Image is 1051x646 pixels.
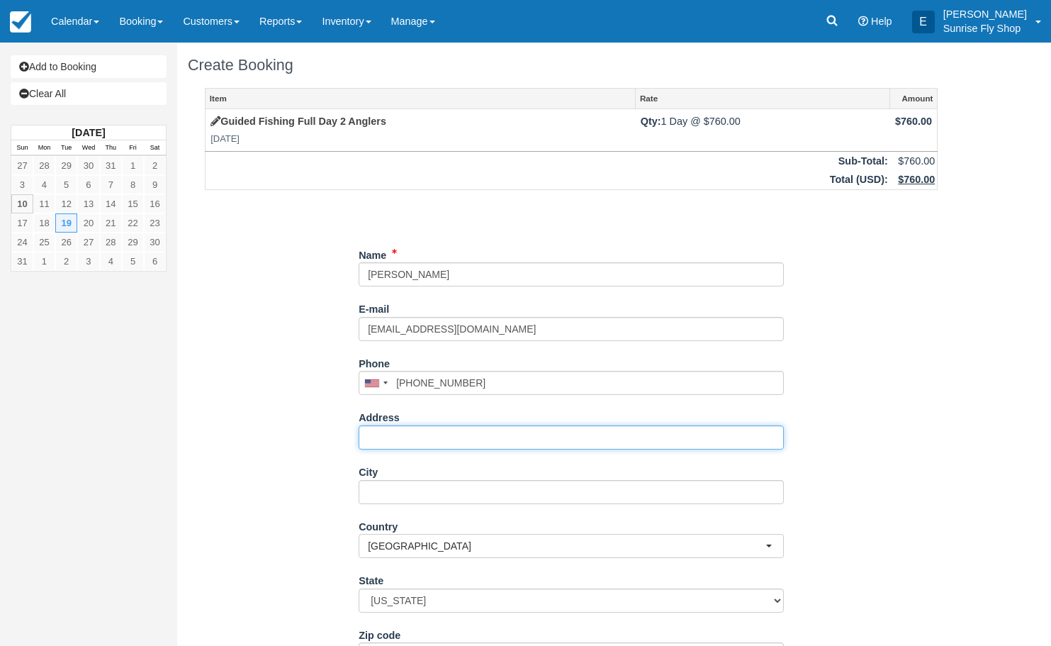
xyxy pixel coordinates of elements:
[636,89,889,108] a: Rate
[77,213,99,233] a: 20
[858,16,868,26] i: Help
[359,406,400,425] label: Address
[77,140,99,156] th: Wed
[33,140,55,156] th: Mon
[55,252,77,271] a: 2
[144,233,166,252] a: 30
[11,140,33,156] th: Sun
[11,156,33,175] a: 27
[11,82,167,105] a: Clear All
[898,174,935,185] u: $760.00
[11,233,33,252] a: 24
[368,539,765,553] span: [GEOGRAPHIC_DATA]
[33,213,55,233] a: 18
[144,194,166,213] a: 16
[11,175,33,194] a: 3
[890,151,938,170] td: $760.00
[890,89,937,108] a: Amount
[359,352,390,372] label: Phone
[838,155,888,167] strong: Sub-Total:
[122,175,144,194] a: 8
[77,233,99,252] a: 27
[11,252,33,271] a: 31
[55,194,77,213] a: 12
[122,156,144,175] a: 1
[210,133,630,146] em: [DATE]
[100,213,122,233] a: 21
[359,515,398,535] label: Country
[55,175,77,194] a: 5
[33,252,55,271] a: 1
[100,156,122,175] a: 31
[144,213,166,233] a: 23
[210,116,386,127] a: Guided Fishing Full Day 2 Anglers
[100,252,122,271] a: 4
[122,213,144,233] a: 22
[122,140,144,156] th: Fri
[55,156,77,175] a: 29
[122,194,144,213] a: 15
[860,174,881,185] span: USD
[10,11,31,33] img: checkfront-main-nav-mini-logo.png
[100,140,122,156] th: Thu
[359,623,400,643] label: Zip code
[11,213,33,233] a: 17
[33,156,55,175] a: 28
[188,57,955,74] h1: Create Booking
[11,55,167,78] a: Add to Booking
[359,297,389,317] label: E-mail
[636,109,890,151] td: 1 Day @ $760.00
[144,252,166,271] a: 6
[77,194,99,213] a: 13
[77,175,99,194] a: 6
[55,233,77,252] a: 26
[144,175,166,194] a: 9
[33,233,55,252] a: 25
[55,213,77,233] a: 19
[206,89,635,108] a: Item
[33,175,55,194] a: 4
[144,140,166,156] th: Sat
[33,194,55,213] a: 11
[359,569,383,589] label: State
[912,11,935,33] div: E
[830,174,888,185] strong: Total ( ):
[122,252,144,271] a: 5
[359,372,392,394] div: United States: +1
[359,243,386,263] label: Name
[871,16,892,27] span: Help
[11,194,33,213] a: 10
[359,460,378,480] label: City
[77,156,99,175] a: 30
[100,194,122,213] a: 14
[641,116,661,127] strong: Qty
[890,109,938,151] td: $760.00
[77,252,99,271] a: 3
[55,140,77,156] th: Tue
[122,233,144,252] a: 29
[100,175,122,194] a: 7
[943,7,1027,21] p: [PERSON_NAME]
[144,156,166,175] a: 2
[359,534,784,558] button: [GEOGRAPHIC_DATA]
[72,127,105,138] strong: [DATE]
[100,233,122,252] a: 28
[943,21,1027,35] p: Sunrise Fly Shop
